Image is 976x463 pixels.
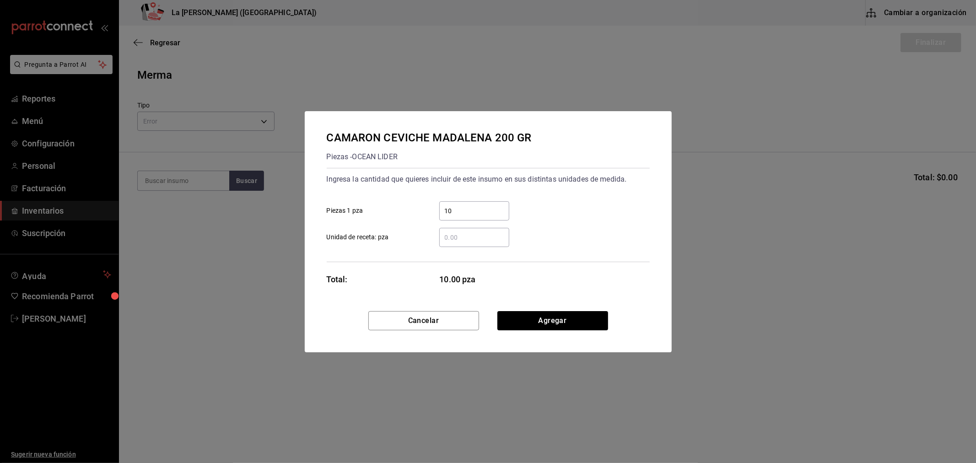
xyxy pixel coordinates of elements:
button: Agregar [497,311,608,330]
div: Piezas - OCEAN LIDER [327,150,532,164]
div: Ingresa la cantidad que quieres incluir de este insumo en sus distintas unidades de medida. [327,172,650,187]
input: Piezas 1 pza [439,205,509,216]
div: Total: [327,273,348,285]
span: Unidad de receta: pza [327,232,389,242]
input: Unidad de receta: pza [439,232,509,243]
div: CAMARON CEVICHE MADALENA 200 GR [327,129,532,146]
button: Cancelar [368,311,479,330]
span: 10.00 pza [440,273,510,285]
span: Piezas 1 pza [327,206,363,215]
